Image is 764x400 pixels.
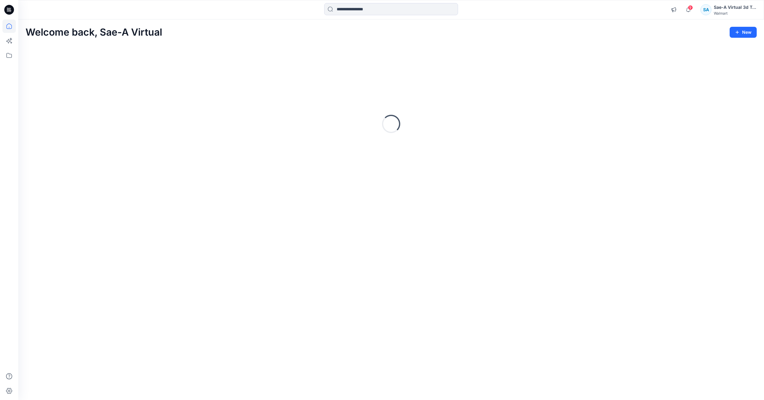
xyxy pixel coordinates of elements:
div: SA [700,4,711,15]
button: New [730,27,757,38]
h2: Welcome back, Sae-A Virtual [26,27,162,38]
div: Sae-A Virtual 3d Team [714,4,756,11]
div: Walmart [714,11,756,16]
span: 9 [688,5,693,10]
